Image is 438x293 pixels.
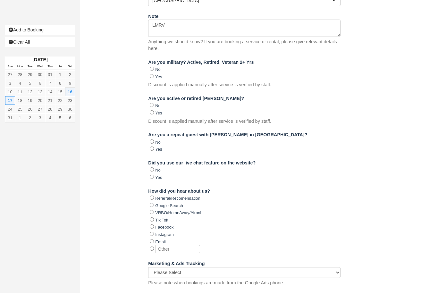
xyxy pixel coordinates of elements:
[148,118,271,125] p: Discount is applied manually after service is verified by staff.
[15,88,25,96] a: 11
[155,140,161,145] label: No
[155,245,200,254] input: Other
[155,196,200,201] label: Referral/Recomendation
[45,63,55,71] th: Thu
[35,96,45,105] a: 20
[155,211,202,215] label: VRBO/HomeAway/Airbnb
[155,75,162,80] label: Yes
[5,79,15,88] a: 3
[148,39,341,52] p: Anything we should know? If you are booking a service or rental, please give relevant details here.
[148,258,205,267] label: Marketing & Ads Tracking
[65,63,75,71] th: Sat
[25,114,35,122] a: 2
[65,88,75,96] a: 16
[25,71,35,79] a: 29
[45,71,55,79] a: 31
[55,105,65,114] a: 29
[55,114,65,122] a: 5
[155,218,168,223] label: Tik Tok
[55,63,65,71] th: Fri
[155,232,174,237] label: Instagram
[155,204,183,208] label: Google Search
[45,79,55,88] a: 7
[15,79,25,88] a: 4
[35,79,45,88] a: 6
[35,71,45,79] a: 30
[55,71,65,79] a: 1
[148,267,341,278] select: Please Select
[45,96,55,105] a: 21
[148,280,285,287] p: Please note when bookings are made from the Google Ads phone..
[15,96,25,105] a: 18
[155,168,161,173] label: No
[25,79,35,88] a: 5
[65,71,75,79] a: 2
[65,105,75,114] a: 30
[55,88,65,96] a: 15
[148,57,254,66] label: Are you military? Active, Retired, Veteran 2+ Yrs
[155,67,161,72] label: No
[25,105,35,114] a: 26
[25,88,35,96] a: 12
[5,114,15,122] a: 31
[65,114,75,122] a: 6
[15,114,25,122] a: 1
[15,71,25,79] a: 28
[155,225,173,230] label: Facebook
[155,104,161,108] label: No
[65,79,75,88] a: 9
[148,186,210,195] label: How did you hear about us?
[148,130,307,138] label: Are you a repeat guest with [PERSON_NAME] in [GEOGRAPHIC_DATA]?
[5,71,15,79] a: 27
[35,88,45,96] a: 13
[45,114,55,122] a: 4
[5,88,15,96] a: 10
[35,105,45,114] a: 27
[148,82,271,88] p: Discount is applied manually after service is verified by staff.
[45,88,55,96] a: 14
[155,240,165,245] label: Email
[55,79,65,88] a: 8
[15,63,25,71] th: Mon
[15,105,25,114] a: 25
[55,96,65,105] a: 22
[5,96,15,105] a: 17
[5,37,75,47] a: Clear All
[35,63,45,71] th: Wed
[5,105,15,114] a: 24
[45,105,55,114] a: 28
[148,158,256,167] label: Did you use our live chat feature on the website?
[65,96,75,105] a: 23
[155,111,162,116] label: Yes
[25,63,35,71] th: Tue
[32,57,47,63] strong: [DATE]
[5,63,15,71] th: Sun
[148,93,244,102] label: Are you active or retired [PERSON_NAME]?
[25,96,35,105] a: 19
[155,147,162,152] label: Yes
[35,114,45,122] a: 3
[148,11,158,20] label: Note
[155,175,162,180] label: Yes
[5,25,75,35] a: Add to Booking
